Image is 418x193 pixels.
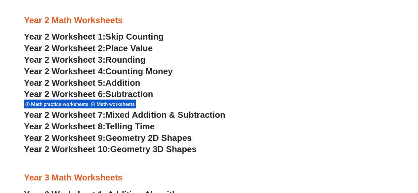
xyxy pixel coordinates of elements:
a: Year 2 Worksheet 5:Addition [24,78,140,88]
span: Year 2 Worksheet 4: [24,66,106,76]
a: Year 2 Worksheet 1:Skip Counting [24,32,164,42]
iframe: Chat Widget [308,118,418,193]
a: Year 2 Worksheet 10:Geometry 3D Shapes [24,144,197,154]
span: Math practice worksheets [31,101,91,107]
span: Year 2 Worksheet 6: [24,89,106,99]
a: Year 2 Worksheet 7:Mixed Addition & Subtraction [24,110,225,120]
a: Year 2 Worksheet 2:Place Value [24,43,153,53]
h3: Year 3 Math Worksheets [24,172,394,183]
span: Mixed Addition & Subtraction [105,110,225,120]
span: Year 2 Worksheet 8: [24,121,106,131]
h3: Year 2 Math Worksheets [24,15,394,26]
a: Year 2 Worksheet 9:Geometry 2D Shapes [24,133,192,143]
span: Rounding [105,55,145,65]
span: Skip Counting [105,32,164,42]
span: Telling Time [105,121,155,131]
span: Geometry 3D Shapes [110,144,196,154]
span: Year 2 Worksheet 7: [24,110,106,120]
span: Addition [105,78,140,88]
span: Year 2 Worksheet 1: [24,32,106,42]
span: Subtraction [105,89,153,99]
span: Geometry 2D Shapes [105,133,192,143]
a: Year 2 Worksheet 3:Rounding [24,55,146,65]
div: Math worksheets [90,100,136,109]
span: Year 2 Worksheet 3: [24,55,106,65]
a: Year 2 Worksheet 8:Telling Time [24,121,155,131]
span: Year 2 Worksheet 2: [24,43,106,53]
span: Year 2 Worksheet 10: [24,144,110,154]
span: Year 2 Worksheet 9: [24,133,106,143]
span: Place Value [105,43,153,53]
a: Year 2 Worksheet 6:Subtraction [24,89,153,99]
div: Math practice worksheets [24,100,90,109]
span: Math worksheets [96,101,137,107]
a: Year 2 Worksheet 4:Counting Money [24,66,173,76]
span: Counting Money [105,66,173,76]
span: Year 2 Worksheet 5: [24,78,106,88]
